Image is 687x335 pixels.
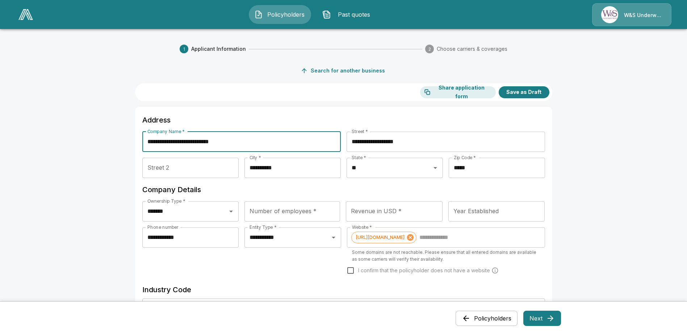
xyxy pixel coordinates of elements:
img: AA Logo [18,9,33,20]
h6: Company Details [142,184,545,195]
button: Next [523,311,561,326]
label: Ownership Type * [147,198,185,204]
button: Open [430,163,440,173]
span: Choose carriers & coverages [437,45,507,53]
text: 2 [428,46,431,52]
button: Policyholders [456,311,518,326]
label: State * [352,154,366,161]
text: 1 [183,46,185,52]
button: Policyholders IconPolicyholders [249,5,311,24]
label: Company Name * [147,128,185,135]
label: Phone number [147,224,179,230]
button: Save as Draft [499,86,549,98]
span: I confirm that the policyholder does not have a website [358,267,490,274]
label: City * [250,154,261,161]
button: Open [226,206,236,216]
svg: Carriers run a cyber security scan on the policyholders' websites. Please enter a website wheneve... [491,267,499,274]
span: Applicant Information [191,45,246,53]
img: Policyholders Icon [254,10,263,19]
img: Past quotes Icon [322,10,331,19]
label: Website * [352,224,372,230]
div: [URL][DOMAIN_NAME] [351,232,416,243]
label: Entity Type * [250,224,276,230]
h6: Address [142,114,545,126]
span: [URL][DOMAIN_NAME] [352,233,409,241]
span: Policyholders [266,10,306,19]
button: Search for another business [299,64,388,78]
label: Zip Code * [454,154,476,161]
span: Past quotes [334,10,374,19]
button: Open [328,232,339,243]
p: Some domains are not reachable. Please ensure that all entered domains are available as some carr... [352,249,540,263]
h6: Industry Code [142,284,545,295]
label: Street * [352,128,368,135]
button: Share application form [420,86,496,98]
button: Past quotes IconPast quotes [317,5,379,24]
